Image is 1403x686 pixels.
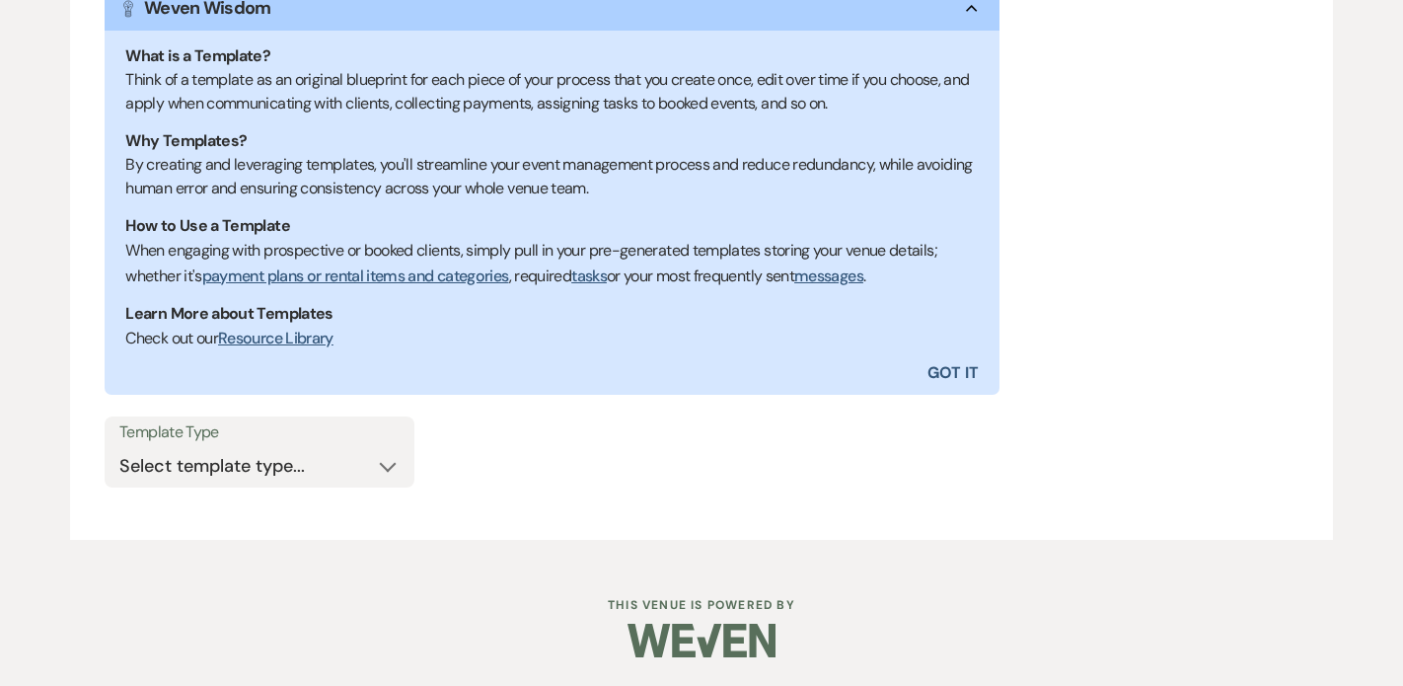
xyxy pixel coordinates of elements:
a: tasks [571,266,607,286]
img: Weven Logo [628,606,775,675]
a: messages [794,266,863,286]
p: Check out our [125,326,979,351]
h1: Why Templates? [125,129,979,153]
div: Think of a template as an original blueprint for each piece of your process that you create once,... [125,68,979,115]
a: payment plans or rental items and categories [202,266,509,286]
label: Template Type [119,419,400,447]
button: Got It [553,351,1000,395]
h1: Learn More about Templates [125,302,979,326]
h1: What is a Template? [125,44,979,68]
h1: How to Use a Template [125,214,979,238]
p: When engaging with prospective or booked clients, simply pull in your pre-generated templates sto... [125,238,979,288]
div: By creating and leveraging templates, you'll streamline your event management process and reduce ... [125,153,979,200]
a: Resource Library [218,328,333,348]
